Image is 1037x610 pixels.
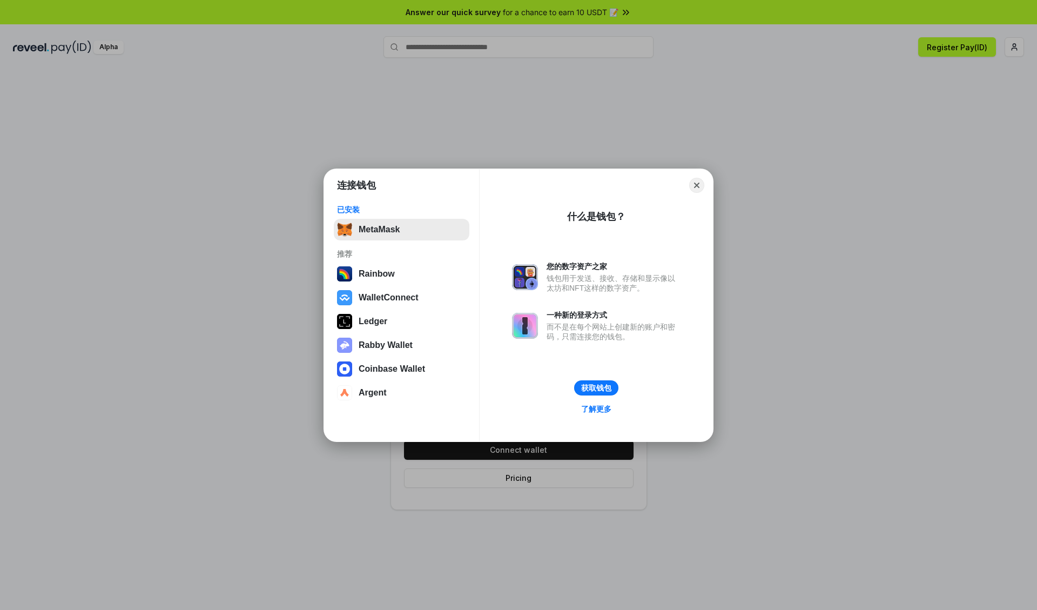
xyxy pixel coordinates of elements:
[334,334,469,356] button: Rabby Wallet
[334,311,469,332] button: Ledger
[337,266,352,281] img: svg+xml,%3Csvg%20width%3D%22120%22%20height%3D%22120%22%20viewBox%3D%220%200%20120%20120%22%20fil...
[567,210,625,223] div: 什么是钱包？
[337,314,352,329] img: svg+xml,%3Csvg%20xmlns%3D%22http%3A%2F%2Fwww.w3.org%2F2000%2Fsvg%22%20width%3D%2228%22%20height%3...
[359,225,400,234] div: MetaMask
[359,269,395,279] div: Rainbow
[547,273,681,293] div: 钱包用于发送、接收、存储和显示像以太坊和NFT这样的数字资产。
[337,249,466,259] div: 推荐
[337,338,352,353] img: svg+xml,%3Csvg%20xmlns%3D%22http%3A%2F%2Fwww.w3.org%2F2000%2Fsvg%22%20fill%3D%22none%22%20viewBox...
[547,310,681,320] div: 一种新的登录方式
[581,404,611,414] div: 了解更多
[334,382,469,404] button: Argent
[359,317,387,326] div: Ledger
[547,262,681,271] div: 您的数字资产之家
[359,364,425,374] div: Coinbase Wallet
[337,179,376,192] h1: 连接钱包
[334,287,469,309] button: WalletConnect
[581,383,611,393] div: 获取钱包
[334,358,469,380] button: Coinbase Wallet
[547,322,681,341] div: 而不是在每个网站上创建新的账户和密码，只需连接您的钱包。
[337,361,352,377] img: svg+xml,%3Csvg%20width%3D%2228%22%20height%3D%2228%22%20viewBox%3D%220%200%2028%2028%22%20fill%3D...
[359,388,387,398] div: Argent
[337,290,352,305] img: svg+xml,%3Csvg%20width%3D%2228%22%20height%3D%2228%22%20viewBox%3D%220%200%2028%2028%22%20fill%3D...
[337,385,352,400] img: svg+xml,%3Csvg%20width%3D%2228%22%20height%3D%2228%22%20viewBox%3D%220%200%2028%2028%22%20fill%3D...
[512,313,538,339] img: svg+xml,%3Csvg%20xmlns%3D%22http%3A%2F%2Fwww.w3.org%2F2000%2Fsvg%22%20fill%3D%22none%22%20viewBox...
[689,178,704,193] button: Close
[512,264,538,290] img: svg+xml,%3Csvg%20xmlns%3D%22http%3A%2F%2Fwww.w3.org%2F2000%2Fsvg%22%20fill%3D%22none%22%20viewBox...
[334,263,469,285] button: Rainbow
[575,402,618,416] a: 了解更多
[337,222,352,237] img: svg+xml,%3Csvg%20fill%3D%22none%22%20height%3D%2233%22%20viewBox%3D%220%200%2035%2033%22%20width%...
[574,380,618,396] button: 获取钱包
[359,293,419,303] div: WalletConnect
[359,340,413,350] div: Rabby Wallet
[337,205,466,214] div: 已安装
[334,219,469,240] button: MetaMask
